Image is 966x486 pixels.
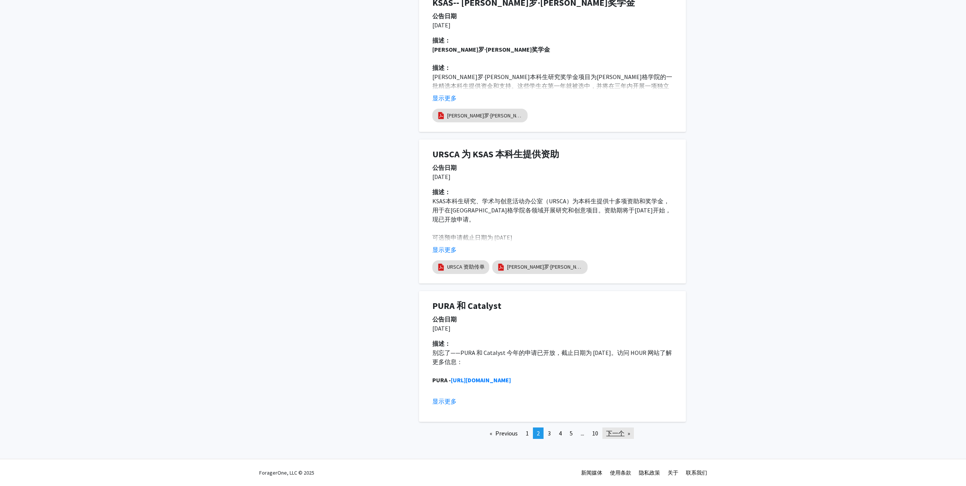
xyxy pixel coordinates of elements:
[432,164,457,171] font: 公告日期
[432,94,457,102] font: 显示更多
[686,469,707,476] a: 联系我们
[451,376,511,384] a: [URL][DOMAIN_NAME]
[447,263,485,270] font: URSCA 资助传单
[668,469,678,476] a: 关于
[432,300,501,312] font: PURA 和 Catalyst
[432,148,559,160] font: URSCA 为 KSAS 本科生提供资助
[486,427,522,439] a: Previous page
[497,263,505,271] img: pdf_icon.png
[432,245,457,254] button: 显示更多
[432,93,457,103] button: 显示更多
[432,21,451,29] font: [DATE]
[432,234,512,241] font: 可选预申请截止日期为 [DATE]
[432,349,672,366] font: 别忘了——PURA 和 Catalyst 今年的申请已开放，截止日期为 [DATE]。访问 HOUR 网站了解更多信息：
[537,429,540,437] span: 2
[432,12,457,20] font: 公告日期
[6,452,32,480] iframe: 聊天
[432,188,451,196] font: 描述：
[432,246,457,253] font: 显示更多
[259,469,314,476] font: ForagerOne, LLC © 2025
[581,469,602,476] a: 新闻媒体
[570,429,573,437] font: 5
[432,376,451,384] font: PURA -
[606,429,624,437] font: 下一个
[432,315,457,323] font: 公告日期
[592,429,598,437] font: 10
[432,197,671,223] font: KSAS本科生研究、学术与创意活动办公室（URSCA）为本科生提供十多项资助和奖学金，用于在[GEOGRAPHIC_DATA]格学院各领域开展研究和创意项目。资助期将于[DATE]开始，现已开放申请。
[602,427,634,439] a: 下一页
[432,397,457,406] button: 显示更多
[507,263,598,270] font: [PERSON_NAME]罗·[PERSON_NAME]传单
[432,340,451,347] font: 描述：
[432,36,451,44] font: 描述：
[432,64,451,71] font: 描述：
[432,173,451,180] font: [DATE]
[526,429,529,437] span: 1
[419,427,686,439] ul: 分页
[548,429,551,437] font: 3
[432,397,457,405] font: 显示更多
[432,46,550,53] font: [PERSON_NAME]罗·[PERSON_NAME]奖学金
[432,325,451,332] font: [DATE]
[559,429,562,437] font: 4
[432,73,672,99] font: [PERSON_NAME]罗·[PERSON_NAME]本科生研究奖学金项目为[PERSON_NAME]格学院的一批精选本科生提供资金和支持。这些学生在第一年就被选中，并将在三年内开展一项独立的...
[610,469,631,476] a: 使用条款
[639,469,660,476] a: 隐私政策
[581,429,584,437] font: ...
[437,263,445,271] img: pdf_icon.png
[447,112,538,119] font: [PERSON_NAME]罗·[PERSON_NAME]传单
[437,111,445,120] img: pdf_icon.png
